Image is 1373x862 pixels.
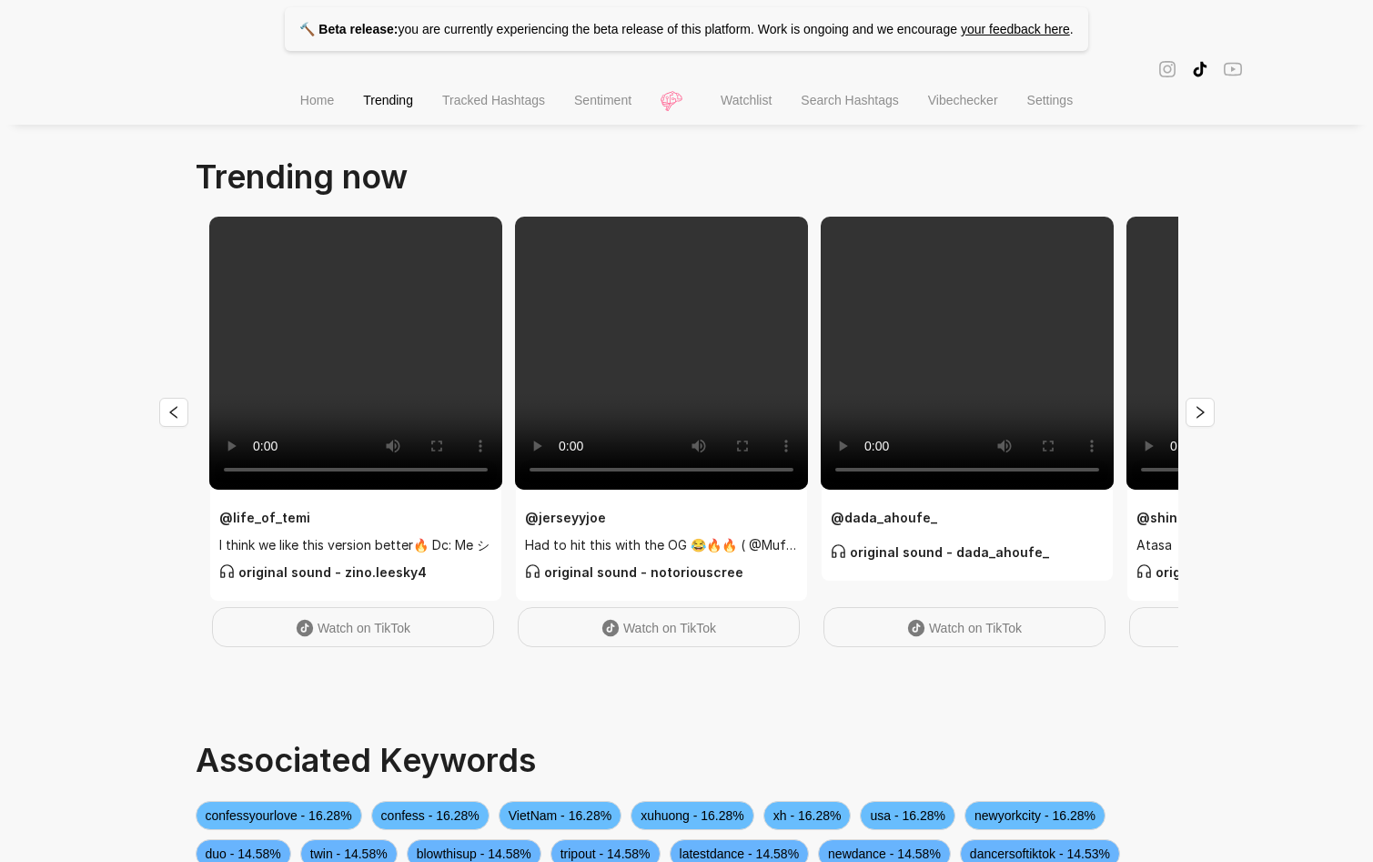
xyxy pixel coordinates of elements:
span: xuhuong - 16.28% [631,801,754,830]
span: Watch on TikTok [623,621,716,635]
span: instagram [1158,58,1176,79]
span: customer-service [525,563,540,579]
strong: original sound - dada_ahoufe_ [831,544,1049,560]
a: your feedback here [961,22,1070,36]
span: VietNam - 16.28% [499,801,621,830]
span: confess - 16.28% [371,801,490,830]
span: xh - 16.28% [763,801,852,830]
span: Watchlist [721,93,772,107]
span: Settings [1027,93,1074,107]
span: Watch on TikTok [929,621,1022,635]
span: I think we like this version better🔥 Dc: Me シ [219,535,492,555]
span: Trending [363,93,413,107]
span: confessyourlove - 16.28% [196,801,362,830]
span: Sentiment [574,93,631,107]
span: youtube [1224,58,1242,79]
p: you are currently experiencing the beta release of this platform. Work is ongoing and we encourage . [285,7,1087,51]
strong: @ jerseyyjoe [525,510,606,525]
span: Tracked Hashtags [442,93,545,107]
strong: 🔨 Beta release: [299,22,398,36]
span: Trending now [196,157,408,197]
span: Had to hit this with the OG 😂🔥🔥 ( @Mufasa ) [525,535,798,555]
a: Watch on TikTok [518,607,800,647]
span: Home [300,93,334,107]
a: Watch on TikTok [823,607,1105,647]
a: Watch on TikTok [212,607,494,647]
span: customer-service [219,563,235,579]
span: customer-service [831,543,846,559]
span: Watch on TikTok [318,621,410,635]
strong: @ dada_ahoufe_ [831,510,937,525]
strong: original sound - notoriouscree [525,564,743,580]
span: right [1193,405,1207,420]
span: Vibechecker [928,93,998,107]
span: Associated Keywords [196,740,536,780]
span: customer-service [1136,563,1152,579]
strong: @ shine4620 [1136,510,1221,525]
strong: @ life_of_temi [219,510,310,525]
span: Search Hashtags [801,93,898,107]
strong: original sound - zino.leesky4 [219,564,427,580]
span: usa - 16.28% [860,801,955,830]
span: left [167,405,181,420]
strong: original sound - chabo900 [1136,564,1330,580]
span: newyorkcity - 16.28% [964,801,1105,830]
